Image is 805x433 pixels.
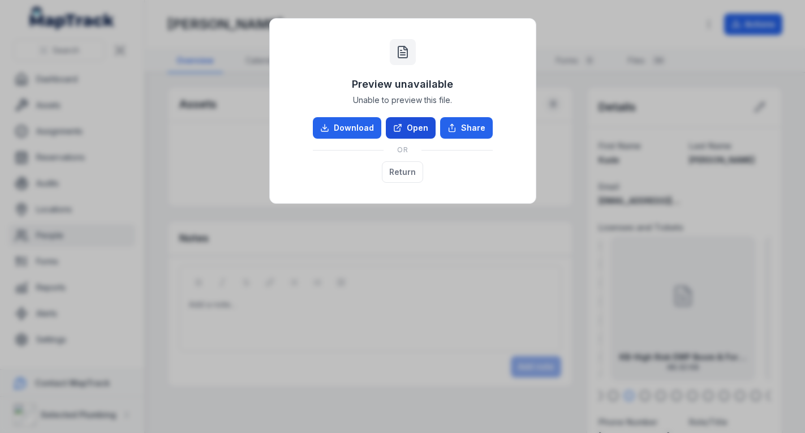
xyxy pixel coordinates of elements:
[440,117,493,139] button: Share
[313,139,493,161] div: OR
[352,76,453,92] h3: Preview unavailable
[382,161,423,183] button: Return
[386,117,436,139] a: Open
[353,95,452,106] span: Unable to preview this file.
[313,117,381,139] a: Download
